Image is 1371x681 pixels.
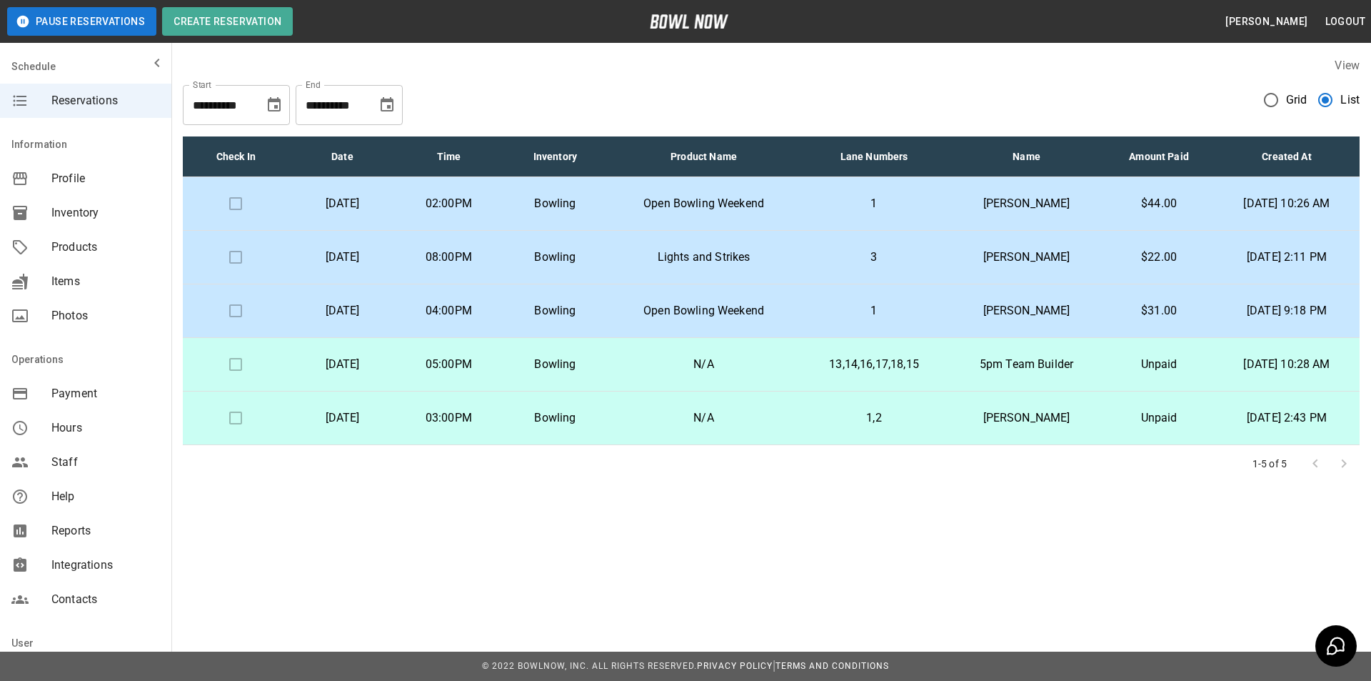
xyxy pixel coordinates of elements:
button: Pause Reservations [7,7,156,36]
p: Lights and Strikes [620,249,788,266]
span: Inventory [51,204,160,222]
th: Name [949,136,1104,177]
span: Products [51,239,160,256]
span: Integrations [51,557,160,574]
span: Photos [51,307,160,324]
p: 1 [810,302,938,319]
p: 1,2 [810,409,938,427]
p: Open Bowling Weekend [620,195,788,212]
button: Choose date, selected date is Sep 14, 2025 [260,91,288,119]
p: [PERSON_NAME] [960,249,1093,266]
a: Terms and Conditions [775,661,889,671]
p: Unpaid [1115,409,1202,427]
p: 03:00PM [407,409,491,427]
p: [DATE] [301,195,384,212]
p: N/A [620,356,788,373]
p: $44.00 [1115,195,1202,212]
span: Items [51,273,160,290]
p: Open Bowling Weekend [620,302,788,319]
img: logo [650,14,728,29]
th: Inventory [502,136,608,177]
th: Created At [1214,136,1360,177]
p: 3 [810,249,938,266]
p: [DATE] 2:11 PM [1225,249,1348,266]
span: Grid [1286,91,1307,109]
button: [PERSON_NAME] [1220,9,1313,35]
label: View [1335,59,1360,72]
span: Help [51,488,160,505]
p: [DATE] 10:28 AM [1225,356,1348,373]
p: 04:00PM [407,302,491,319]
p: 05:00PM [407,356,491,373]
button: Logout [1320,9,1371,35]
p: 08:00PM [407,249,491,266]
p: [PERSON_NAME] [960,195,1093,212]
p: [DATE] 9:18 PM [1225,302,1348,319]
p: [DATE] 2:43 PM [1225,409,1348,427]
p: 5pm Team Builder [960,356,1093,373]
button: Choose date, selected date is Oct 14, 2025 [373,91,401,119]
p: Bowling [513,302,597,319]
span: Hours [51,419,160,437]
p: [DATE] [301,249,384,266]
p: Bowling [513,195,597,212]
span: Profile [51,170,160,187]
th: Product Name [608,136,799,177]
p: [PERSON_NAME] [960,302,1093,319]
p: [DATE] [301,356,384,373]
th: Check In [183,136,289,177]
span: Reports [51,522,160,540]
p: Unpaid [1115,356,1202,373]
span: Staff [51,454,160,471]
a: Privacy Policy [697,661,773,671]
span: List [1340,91,1360,109]
p: [PERSON_NAME] [960,409,1093,427]
p: N/A [620,409,788,427]
span: Reservations [51,92,160,109]
span: Payment [51,385,160,402]
p: 1 [810,195,938,212]
p: Bowling [513,249,597,266]
p: 02:00PM [407,195,491,212]
th: Lane Numbers [799,136,949,177]
p: Bowling [513,409,597,427]
span: Contacts [51,591,160,608]
p: $22.00 [1115,249,1202,266]
p: [DATE] 10:26 AM [1225,195,1348,212]
th: Date [289,136,396,177]
p: Bowling [513,356,597,373]
th: Amount Paid [1104,136,1214,177]
p: [DATE] [301,302,384,319]
p: $31.00 [1115,302,1202,319]
p: [DATE] [301,409,384,427]
button: Create Reservation [162,7,293,36]
p: 13,14,16,17,18,15 [810,356,938,373]
th: Time [396,136,502,177]
p: 1-5 of 5 [1252,457,1287,471]
span: © 2022 BowlNow, Inc. All Rights Reserved. [482,661,697,671]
